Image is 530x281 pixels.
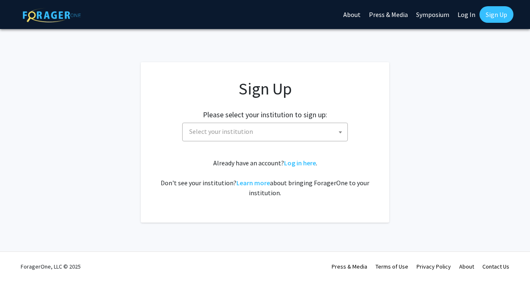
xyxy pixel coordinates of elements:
a: Privacy Policy [417,263,451,270]
span: Select your institution [186,123,347,140]
span: Select your institution [189,127,253,136]
h1: Sign Up [157,79,373,99]
h2: Please select your institution to sign up: [203,110,327,119]
span: Select your institution [182,123,348,141]
a: Terms of Use [376,263,408,270]
div: ForagerOne, LLC © 2025 [21,252,81,281]
iframe: Chat [6,244,35,275]
img: ForagerOne Logo [23,8,81,22]
div: Already have an account? . Don't see your institution? about bringing ForagerOne to your institut... [157,158,373,198]
a: Contact Us [482,263,509,270]
a: Learn more about bringing ForagerOne to your institution [236,179,270,187]
a: Sign Up [479,6,513,23]
a: About [459,263,474,270]
a: Press & Media [332,263,367,270]
a: Log in here [284,159,316,167]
